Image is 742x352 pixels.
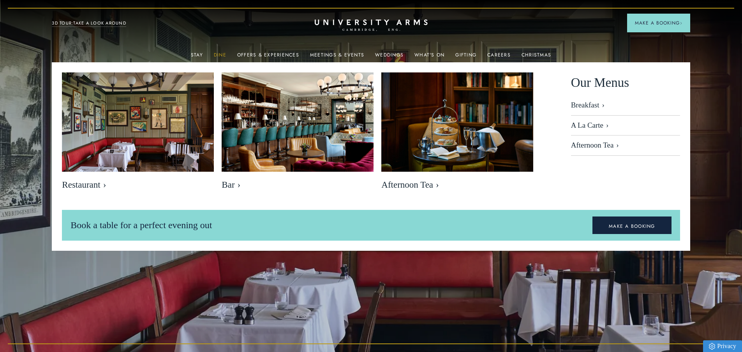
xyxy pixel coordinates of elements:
[315,19,428,32] a: Home
[627,14,690,32] button: Make a BookingArrow icon
[571,72,629,93] span: Our Menus
[222,72,374,174] img: image-b49cb22997400f3f08bed174b2325b8c369ebe22-8192x5461-jpg
[592,216,672,234] a: MAKE A BOOKING
[237,52,299,62] a: Offers & Experiences
[414,52,444,62] a: What's On
[191,52,203,62] a: Stay
[455,52,476,62] a: Gifting
[709,343,715,350] img: Privacy
[52,20,126,27] a: 3D TOUR:TAKE A LOOK AROUND
[70,220,212,230] span: Book a table for a perfect evening out
[522,52,551,62] a: Christmas
[62,72,214,174] img: image-bebfa3899fb04038ade422a89983545adfd703f7-2500x1667-jpg
[381,180,533,190] span: Afternoon Tea
[635,19,682,26] span: Make a Booking
[381,72,533,174] img: image-eb2e3df6809416bccf7066a54a890525e7486f8d-2500x1667-jpg
[214,52,226,62] a: Dine
[375,52,404,62] a: Weddings
[487,52,511,62] a: Careers
[222,180,374,190] span: Bar
[62,180,214,190] span: Restaurant
[310,52,364,62] a: Meetings & Events
[571,116,680,136] a: A La Carte
[680,22,682,25] img: Arrow icon
[571,101,680,116] a: Breakfast
[62,72,214,194] a: image-bebfa3899fb04038ade422a89983545adfd703f7-2500x1667-jpg Restaurant
[381,72,533,194] a: image-eb2e3df6809416bccf7066a54a890525e7486f8d-2500x1667-jpg Afternoon Tea
[571,136,680,156] a: Afternoon Tea
[222,72,374,194] a: image-b49cb22997400f3f08bed174b2325b8c369ebe22-8192x5461-jpg Bar
[703,340,742,352] a: Privacy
